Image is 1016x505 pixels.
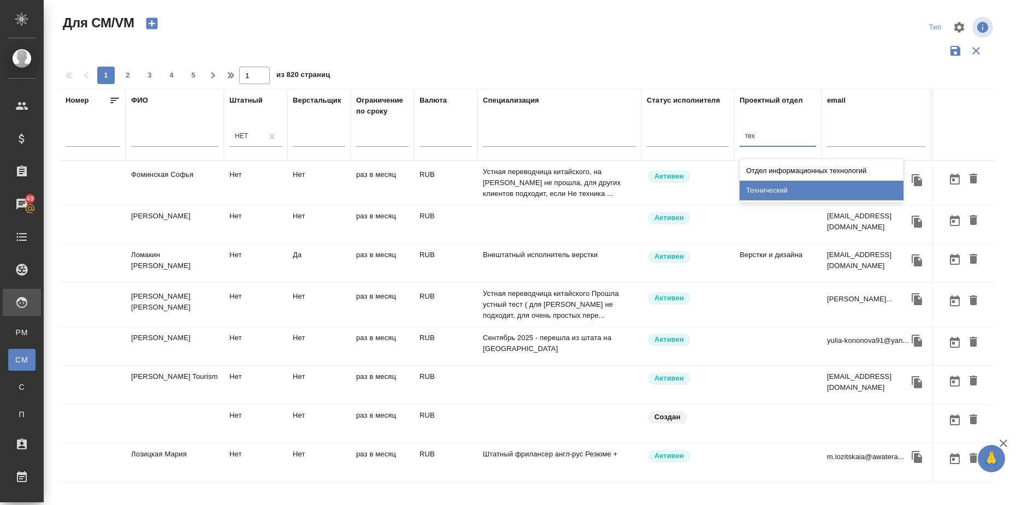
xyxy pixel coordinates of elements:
[414,405,477,443] td: RUB
[224,244,287,282] td: Нет
[414,327,477,365] td: RUB
[827,249,909,271] p: [EMAIL_ADDRESS][DOMAIN_NAME]
[139,14,165,33] button: Создать
[946,291,964,311] button: Открыть календарь загрузки
[287,286,351,324] td: Нет
[126,244,224,282] td: Ломакин [PERSON_NAME]
[351,405,414,443] td: раз в месяц
[414,366,477,404] td: RUB
[293,95,341,106] div: Верстальщик
[654,171,684,182] p: Активен
[946,211,964,231] button: Открыть календарь загрузки
[287,327,351,365] td: Нет
[647,291,729,306] div: Рядовой исполнитель: назначай с учетом рейтинга
[414,286,477,324] td: RUB
[126,327,224,365] td: [PERSON_NAME]
[3,191,41,218] a: 49
[909,213,925,230] button: Скопировать
[654,450,684,461] p: Активен
[141,67,158,84] button: 3
[964,371,983,391] button: Удалить
[827,451,904,462] p: m.lozitskaia@awatera...
[14,382,30,393] span: С
[483,249,636,260] p: Внештатный исполнитель верстки
[224,443,287,482] td: Нет
[163,70,180,81] span: 4
[964,449,983,469] button: Удалить
[126,286,224,324] td: [PERSON_NAME] [PERSON_NAME]
[8,349,36,371] a: CM
[909,374,925,390] button: Скопировать
[224,286,287,324] td: Нет
[229,95,263,106] div: Штатный
[982,447,1001,470] span: 🙏
[20,193,40,204] span: 49
[185,70,202,81] span: 5
[163,67,180,84] button: 4
[414,205,477,243] td: RUB
[224,405,287,443] td: Нет
[946,371,964,391] button: Открыть календарь загрузки
[287,366,351,404] td: Нет
[964,249,983,270] button: Удалить
[966,40,987,61] button: Сбросить фильтры
[287,164,351,202] td: Нет
[351,244,414,282] td: раз в месяц
[740,161,903,181] div: Отдел информационных технологий
[964,410,983,430] button: Удалить
[185,67,202,84] button: 5
[351,366,414,404] td: раз в месяц
[647,449,729,464] div: Рядовой исполнитель: назначай с учетом рейтинга
[414,244,477,282] td: RUB
[14,409,30,420] span: П
[647,211,729,225] div: Рядовой исполнитель: назначай с учетом рейтинга
[131,95,148,106] div: ФИО
[351,205,414,243] td: раз в месяц
[356,95,409,117] div: Ограничение по сроку
[740,181,903,200] div: Технический
[946,14,972,40] span: Настроить таблицу
[224,205,287,243] td: Нет
[964,332,983,353] button: Удалить
[126,443,224,482] td: Лозицкая Мария
[235,132,248,141] div: Нет
[414,443,477,482] td: RUB
[647,95,720,106] div: Статус исполнителя
[909,332,925,349] button: Скопировать
[647,371,729,386] div: Рядовой исполнитель: назначай с учетом рейтинга
[126,205,224,243] td: [PERSON_NAME]
[483,332,636,354] p: Сентябрь 2025 - перешла из штата на [GEOGRAPHIC_DATA]
[827,211,909,233] p: [EMAIL_ADDRESS][DOMAIN_NAME]
[66,95,89,106] div: Номер
[351,327,414,365] td: раз в месяц
[827,371,909,393] p: [EMAIL_ADDRESS][DOMAIN_NAME]
[224,327,287,365] td: Нет
[60,14,134,32] span: Для СМ/VM
[351,164,414,202] td: раз в месяц
[287,205,351,243] td: Нет
[224,366,287,404] td: Нет
[14,327,30,338] span: PM
[654,293,684,304] p: Активен
[14,354,30,365] span: CM
[740,95,803,106] div: Проектный отдел
[126,164,224,202] td: Фоминская Софья
[420,95,447,106] div: Валюта
[827,294,893,305] p: [PERSON_NAME]...
[946,249,964,270] button: Открыть календарь загрузки
[126,366,224,404] td: [PERSON_NAME] Tourism
[964,211,983,231] button: Удалить
[946,410,964,430] button: Открыть календарь загрузки
[287,405,351,443] td: Нет
[483,288,636,321] p: Устная переводчица китайского Прошла устный тест ( для [PERSON_NAME] не подходит, для очень прост...
[945,40,966,61] button: Сохранить фильтры
[351,443,414,482] td: раз в месяц
[924,19,946,36] div: split button
[483,449,636,460] p: Штатный фрилансер англ-рус Резюме +
[964,291,983,311] button: Удалить
[909,172,925,188] button: Скопировать
[909,291,925,307] button: Скопировать
[654,334,684,345] p: Активен
[483,167,636,199] p: Устная переводчица китайского, на [PERSON_NAME] не прошла, для других клиентов подходит, если Не ...
[8,403,36,425] a: П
